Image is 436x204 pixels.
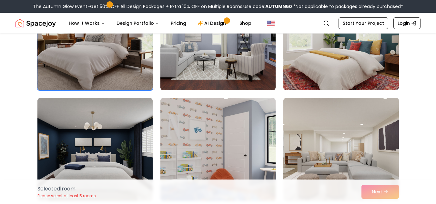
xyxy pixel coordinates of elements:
p: Selected 1 room [37,185,96,193]
a: Shop [234,17,257,30]
nav: Main [64,17,257,30]
span: Use code: [243,3,292,10]
b: AUTUMN50 [265,3,292,10]
button: Design Portfolio [111,17,164,30]
img: Room room-5 [160,98,276,201]
img: Spacejoy Logo [15,17,56,30]
a: Start Your Project [339,17,388,29]
span: *Not applicable to packages already purchased* [292,3,403,10]
a: Pricing [166,17,191,30]
nav: Global [15,13,421,34]
a: Spacejoy [15,17,56,30]
p: Please select at least 5 rooms [37,193,96,199]
div: The Autumn Glow Event-Get 50% OFF All Design Packages + Extra 10% OFF on Multiple Rooms. [33,3,403,10]
a: Login [393,17,421,29]
button: How It Works [64,17,110,30]
img: Room room-6 [283,98,399,201]
img: United States [267,19,275,27]
a: AI Design [193,17,233,30]
img: Room room-4 [37,98,153,201]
